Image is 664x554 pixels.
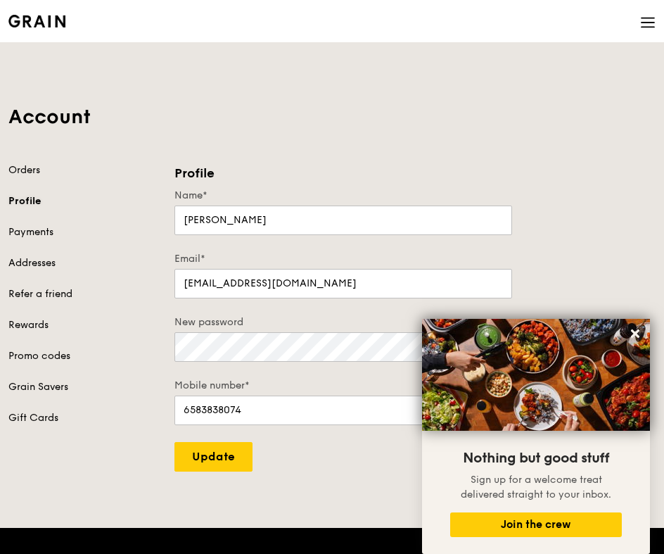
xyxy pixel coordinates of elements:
label: Mobile number* [174,379,512,393]
a: Rewards [8,318,158,332]
a: Addresses [8,256,158,270]
input: Update [174,442,253,472]
h1: Account [8,104,656,130]
img: DSC07876-Edit02-Large.jpeg [422,319,650,431]
a: Payments [8,225,158,239]
span: Nothing but good stuff [463,450,609,467]
a: Profile [8,194,158,208]
span: Sign up for a welcome treat delivered straight to your inbox. [461,474,611,501]
label: Name* [174,189,512,203]
a: Promo codes [8,349,158,363]
h3: Profile [174,163,512,183]
img: Grain [8,15,65,27]
label: Email* [174,252,512,266]
label: New password [174,315,512,329]
button: Join the crew [450,512,622,537]
a: Grain Savers [8,380,158,394]
a: Orders [8,163,158,177]
button: Close [624,322,646,345]
a: Gift Cards [8,411,158,425]
a: Refer a friend [8,287,158,301]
